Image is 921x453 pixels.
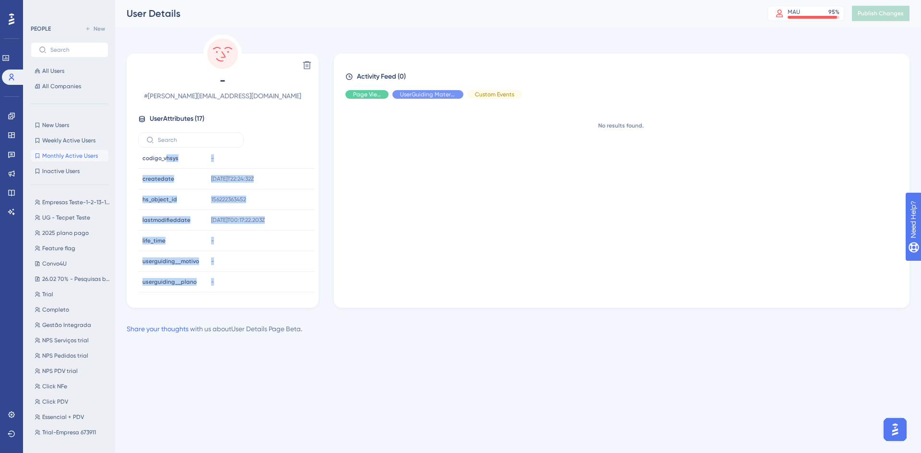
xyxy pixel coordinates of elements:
div: MAU [788,8,800,16]
span: - [211,154,214,162]
input: Search [50,46,100,53]
button: Gestão Integrada [31,319,114,331]
span: codigo_vhsys [142,154,178,162]
span: Click NFe [42,383,67,390]
span: Convo4U [42,260,67,267]
span: NPS PDV trial [42,367,78,375]
span: UserGuiding Material [400,91,456,98]
span: lastmodifieddate [142,216,190,224]
span: User Attributes ( 17 ) [150,113,204,125]
span: createdate [142,175,174,183]
span: New Users [42,121,69,129]
div: No results found. [345,122,896,129]
button: 26.02 70% - Pesquisas base EPP [31,273,114,285]
span: NPS Pedidos trial [42,352,88,360]
button: All Users [31,65,108,77]
span: Monthly Active Users [42,152,98,160]
button: NPS Serviços trial [31,335,114,346]
div: with us about User Details Page Beta . [127,323,302,335]
button: NPS PDV trial [31,365,114,377]
button: UG - Tecpet Teste [31,212,114,223]
button: Convo4U [31,258,114,269]
span: hs_object_id [142,196,177,203]
span: Feature flag [42,244,75,252]
a: Share your thoughts [127,325,189,333]
button: Inactive Users [31,165,108,177]
span: Weekly Active Users [42,137,95,144]
span: Publish Changes [858,10,904,17]
button: Click NFe [31,381,114,392]
button: Weekly Active Users [31,135,108,146]
span: UG - Tecpet Teste [42,214,90,221]
button: Monthly Active Users [31,150,108,162]
div: PEOPLE [31,25,51,33]
span: Trial [42,290,53,298]
button: Trial [31,289,114,300]
span: userguiding__plano [142,278,197,286]
span: userguiding__motivo [142,257,199,265]
input: Search [158,137,236,143]
span: Custom Events [475,91,514,98]
button: New Users [31,119,108,131]
span: Page View [353,91,381,98]
span: # [PERSON_NAME][EMAIL_ADDRESS][DOMAIN_NAME] [138,90,307,102]
span: [DATE]T22:24:32Z [211,175,254,183]
span: Trial-Empresa 673911 [42,429,96,436]
button: Publish Changes [852,6,909,21]
span: [DATE]T00:17:22.203Z [211,216,265,224]
span: Essencial + PDV [42,413,84,421]
button: New [82,23,108,35]
span: NPS Serviços trial [42,337,89,344]
button: All Companies [31,81,108,92]
span: - [138,73,307,88]
span: Completo [42,306,69,314]
iframe: UserGuiding AI Assistant Launcher [881,415,909,444]
button: Trial-Empresa 673911 [31,427,114,438]
span: 26.02 70% - Pesquisas base EPP [42,275,110,283]
span: - [211,278,214,286]
button: 2025 plano pago [31,227,114,239]
span: New [94,25,105,33]
div: User Details [127,7,744,20]
span: life_time [142,237,165,244]
button: Feature flag [31,243,114,254]
span: Need Help? [23,2,60,14]
span: - [211,237,214,244]
button: Click PDV [31,396,114,407]
span: Gestão Integrada [42,321,91,329]
span: Activity Feed (0) [357,71,406,82]
button: NPS Pedidos trial [31,350,114,361]
button: Completo [31,304,114,315]
button: Essencial + PDV [31,411,114,423]
span: Click PDV [42,398,68,406]
span: 2025 plano pago [42,229,89,237]
div: 95 % [828,8,839,16]
span: Inactive Users [42,167,80,175]
span: Empresas Teste-1-2-13-1214-12131215 [42,198,110,206]
span: All Users [42,67,64,75]
span: 156222363452 [211,196,246,203]
button: Empresas Teste-1-2-13-1214-12131215 [31,197,114,208]
span: All Companies [42,82,81,90]
span: - [211,257,214,265]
